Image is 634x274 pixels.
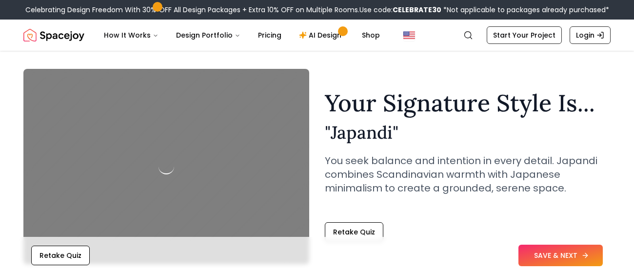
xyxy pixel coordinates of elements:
div: Celebrating Design Freedom With 30% OFF All Design Packages + Extra 10% OFF on Multiple Rooms. [25,5,609,15]
button: Retake Quiz [325,222,383,242]
nav: Global [23,20,611,51]
a: Pricing [250,25,289,45]
img: United States [403,29,415,41]
a: Spacejoy [23,25,84,45]
h2: " Japandi " [325,123,611,142]
a: Shop [354,25,388,45]
img: Spacejoy Logo [23,25,84,45]
button: How It Works [96,25,166,45]
a: AI Design [291,25,352,45]
b: CELEBRATE30 [393,5,441,15]
button: Retake Quiz [31,246,90,265]
button: SAVE & NEXT [518,245,603,266]
p: You seek balance and intention in every detail. Japandi combines Scandinavian warmth with Japanes... [325,154,611,195]
span: Use code: [359,5,441,15]
a: Login [570,26,611,44]
button: Design Portfolio [168,25,248,45]
a: Start Your Project [487,26,562,44]
nav: Main [96,25,388,45]
span: *Not applicable to packages already purchased* [441,5,609,15]
h1: Your Signature Style Is... [325,91,611,115]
